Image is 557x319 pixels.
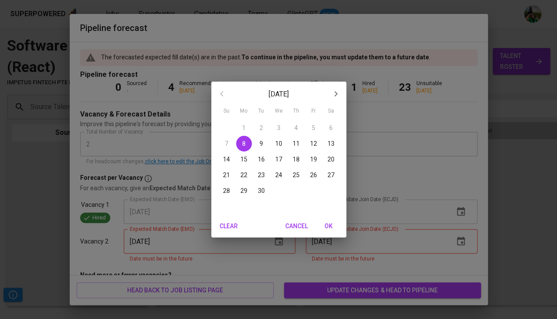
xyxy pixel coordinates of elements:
button: 24 [271,167,287,183]
p: 22 [240,171,247,179]
button: 16 [253,151,269,167]
p: 24 [275,171,282,179]
button: 30 [253,183,269,199]
p: 30 [258,186,265,195]
p: 13 [327,139,334,148]
button: 28 [219,183,234,199]
button: 17 [271,151,287,167]
p: 8 [242,139,246,148]
button: 8 [236,136,252,151]
p: 25 [293,171,300,179]
span: Cancel [285,221,308,232]
span: Sa [323,107,339,116]
button: 15 [236,151,252,167]
p: 10 [275,139,282,148]
p: 17 [275,155,282,164]
span: Clear [218,221,239,232]
p: 26 [310,171,317,179]
p: [DATE] [232,89,325,99]
p: 23 [258,171,265,179]
button: 9 [253,136,269,151]
p: 16 [258,155,265,164]
button: 21 [219,167,234,183]
button: 10 [271,136,287,151]
p: 28 [223,186,230,195]
button: 11 [288,136,304,151]
p: 9 [260,139,263,148]
button: 22 [236,167,252,183]
p: 27 [327,171,334,179]
span: Tu [253,107,269,116]
p: 20 [327,155,334,164]
span: OK [318,221,339,232]
span: Fr [306,107,321,116]
p: 18 [293,155,300,164]
button: 20 [323,151,339,167]
p: 21 [223,171,230,179]
button: 19 [306,151,321,167]
button: 14 [219,151,234,167]
button: 25 [288,167,304,183]
button: 12 [306,136,321,151]
button: 27 [323,167,339,183]
button: 26 [306,167,321,183]
button: Clear [215,218,243,234]
button: 13 [323,136,339,151]
p: 15 [240,155,247,164]
button: OK [315,218,343,234]
button: Cancel [282,218,311,234]
span: Th [288,107,304,116]
p: 29 [240,186,247,195]
span: We [271,107,287,116]
p: 12 [310,139,317,148]
button: 29 [236,183,252,199]
button: 23 [253,167,269,183]
p: 19 [310,155,317,164]
span: Mo [236,107,252,116]
span: Su [219,107,234,116]
button: 18 [288,151,304,167]
p: 11 [293,139,300,148]
p: 14 [223,155,230,164]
